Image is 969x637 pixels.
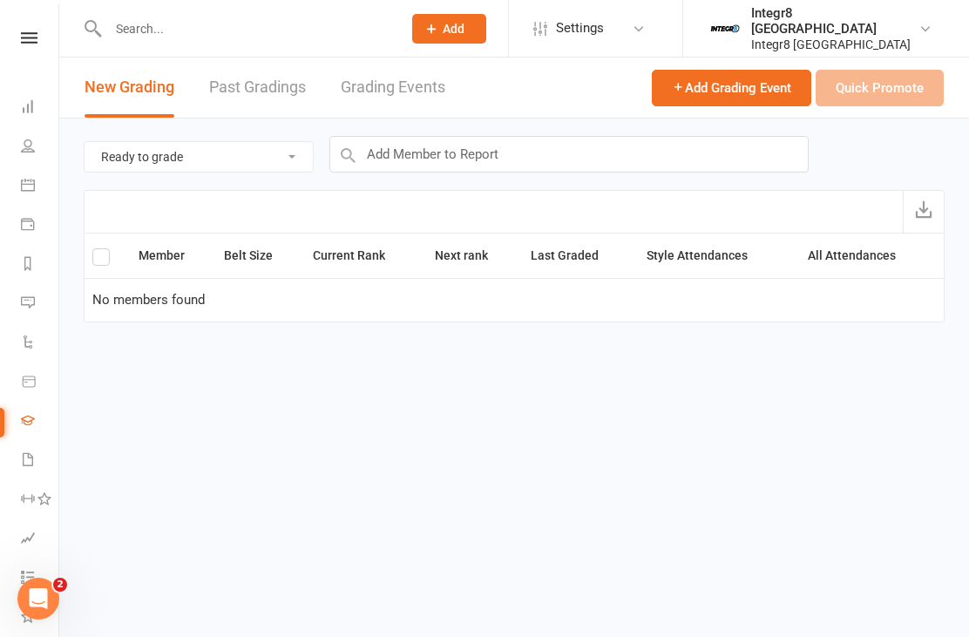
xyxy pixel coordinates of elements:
span: Settings [556,9,604,48]
th: Last Graded [523,234,639,278]
th: Select all [85,234,131,278]
a: Reports [21,246,60,285]
a: People [21,128,60,167]
a: Product Sales [21,363,60,403]
a: Past Gradings [209,58,306,118]
button: Add [412,14,486,44]
a: Grading Events [341,58,445,118]
div: Integr8 [GEOGRAPHIC_DATA] [751,37,918,52]
a: Calendar [21,167,60,207]
a: Assessments [21,520,60,559]
img: thumb_image1744271085.png [708,11,742,46]
th: Member [131,234,216,278]
button: Add Grading Event [652,70,811,106]
span: 2 [53,578,67,592]
a: Payments [21,207,60,246]
td: No members found [85,278,944,322]
th: Next rank [427,234,522,278]
a: New Grading [85,58,174,118]
a: Dashboard [21,89,60,128]
input: Add Member to Report [329,136,809,173]
span: Add [443,22,464,36]
th: All Attendances [800,234,944,278]
input: Search... [103,17,390,41]
div: Integr8 [GEOGRAPHIC_DATA] [751,5,918,37]
iframe: Intercom live chat [17,578,59,620]
th: Belt Size [216,234,305,278]
th: Current Rank [305,234,427,278]
th: Style Attendances [639,234,801,278]
span: Add Grading Event [672,80,791,96]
